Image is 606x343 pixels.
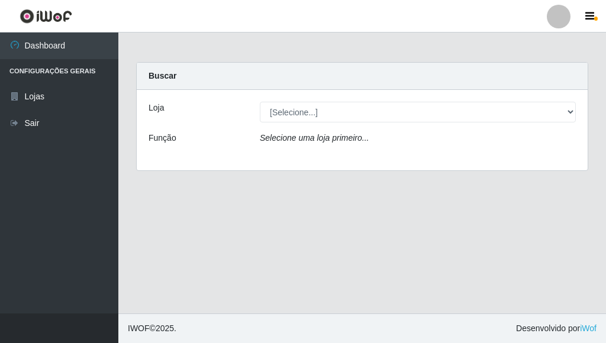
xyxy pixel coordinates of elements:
a: iWof [580,323,597,333]
span: © 2025 . [128,322,176,335]
span: IWOF [128,323,150,333]
span: Desenvolvido por [516,322,597,335]
label: Função [149,132,176,144]
img: CoreUI Logo [20,9,72,24]
strong: Buscar [149,71,176,80]
label: Loja [149,102,164,114]
i: Selecione uma loja primeiro... [260,133,369,143]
